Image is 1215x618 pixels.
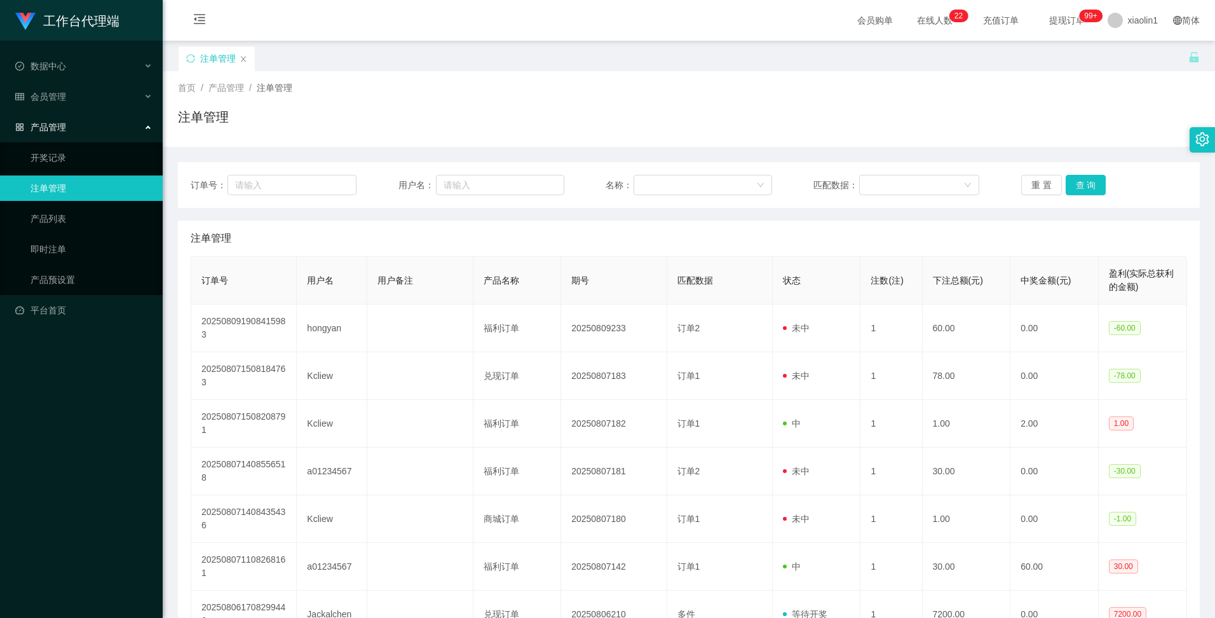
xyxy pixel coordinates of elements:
td: 20250809233 [561,305,667,352]
span: 下注总额(元) [933,275,983,285]
span: 中 [783,418,801,429]
td: Kcliew [297,400,367,448]
h1: 注单管理 [178,107,229,127]
span: 订单2 [677,466,700,476]
a: 注单管理 [31,175,153,201]
td: 202508071408556518 [191,448,297,495]
td: 20250807182 [561,400,667,448]
i: 图标: close [240,55,247,63]
td: 202508071408435436 [191,495,297,543]
span: 未中 [783,323,810,333]
span: 注数(注) [871,275,903,285]
td: 20250807180 [561,495,667,543]
span: 未中 [783,371,810,381]
a: 图标: dashboard平台首页 [15,298,153,323]
td: 0.00 [1010,495,1099,543]
span: 订单1 [677,561,700,572]
i: 图标: appstore-o [15,123,24,132]
span: 提现订单 [1043,16,1091,25]
span: 订单号： [191,179,227,192]
p: 2 [954,10,959,22]
a: 产品列表 [31,206,153,231]
div: 注单管理 [200,46,236,71]
span: 名称： [606,179,634,192]
td: 1.00 [923,400,1011,448]
span: 充值订单 [977,16,1025,25]
span: 产品管理 [208,83,244,93]
td: 30.00 [923,448,1011,495]
span: 用户名 [307,275,334,285]
td: 福利订单 [473,305,562,352]
input: 请输入 [227,175,356,195]
button: 重 置 [1021,175,1062,195]
span: 数据中心 [15,61,66,71]
span: 会员管理 [15,92,66,102]
span: -1.00 [1109,512,1136,526]
td: 20250807181 [561,448,667,495]
td: 202508071108268161 [191,543,297,591]
span: 用户名： [398,179,437,192]
span: -78.00 [1109,369,1141,383]
span: 订单1 [677,514,700,524]
td: 1 [860,543,922,591]
span: -60.00 [1109,321,1141,335]
i: 图标: setting [1195,132,1209,146]
span: 状态 [783,275,801,285]
span: 盈利(实际总获利的金额) [1109,268,1174,292]
td: 20250807142 [561,543,667,591]
span: 未中 [783,466,810,476]
span: 用户备注 [377,275,413,285]
td: Kcliew [297,352,367,400]
input: 请输入 [436,175,564,195]
span: 订单1 [677,418,700,429]
td: 1 [860,448,922,495]
i: 图标: down [964,181,972,190]
span: 在线人数 [911,16,959,25]
span: 产品管理 [15,122,66,132]
td: hongyan [297,305,367,352]
td: 60.00 [923,305,1011,352]
td: 78.00 [923,352,1011,400]
span: 匹配数据： [813,179,859,192]
td: a01234567 [297,448,367,495]
td: Kcliew [297,495,367,543]
a: 开奖记录 [31,145,153,170]
span: 注单管理 [191,231,231,246]
i: 图标: menu-fold [178,1,221,41]
i: 图标: sync [186,54,195,63]
span: 未中 [783,514,810,524]
a: 工作台代理端 [15,15,119,25]
span: 订单1 [677,371,700,381]
td: 0.00 [1010,352,1099,400]
sup: 22 [949,10,968,22]
td: 30.00 [923,543,1011,591]
sup: 953 [1079,10,1102,22]
td: 202508071508184763 [191,352,297,400]
i: 图标: check-circle-o [15,62,24,71]
span: 首页 [178,83,196,93]
td: 202508071508208791 [191,400,297,448]
a: 即时注单 [31,237,153,262]
td: 1 [860,352,922,400]
i: 图标: table [15,92,24,101]
i: 图标: global [1173,16,1182,25]
p: 2 [959,10,963,22]
img: logo.9652507e.png [15,13,36,31]
span: / [201,83,203,93]
td: 1 [860,305,922,352]
td: 商城订单 [473,495,562,543]
i: 图标: down [757,181,764,190]
span: 30.00 [1109,560,1138,573]
td: 1.00 [923,495,1011,543]
td: 福利订单 [473,400,562,448]
h1: 工作台代理端 [43,1,119,41]
span: 注单管理 [257,83,292,93]
td: 0.00 [1010,448,1099,495]
span: / [249,83,252,93]
span: 中奖金额(元) [1021,275,1071,285]
td: 福利订单 [473,543,562,591]
span: 订单号 [201,275,228,285]
td: 福利订单 [473,448,562,495]
span: -30.00 [1109,464,1141,478]
span: 订单2 [677,323,700,333]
